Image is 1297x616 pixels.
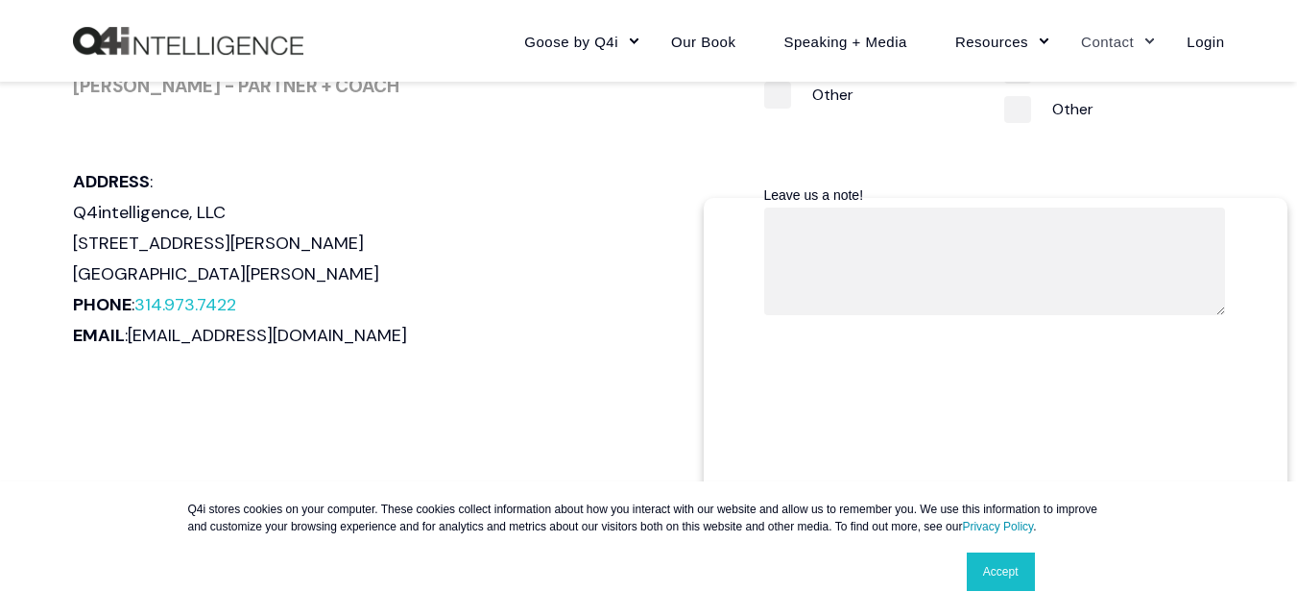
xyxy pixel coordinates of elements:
img: Q4intelligence, LLC logo [73,27,303,56]
p: Q4i stores cookies on your computer. These cookies collect information about how you interact wit... [188,501,1110,535]
strong: EMAIL [73,324,125,347]
span: Leave us a note! [764,187,864,203]
strong: PHONE [73,293,132,316]
a: [EMAIL_ADDRESS][DOMAIN_NAME] [128,324,407,347]
a: Accept [967,553,1035,591]
a: 314.973.7422 [134,293,236,316]
span: : [132,293,236,316]
strong: ADDRESS [73,170,150,193]
span: Other [1004,96,1093,122]
span: : [125,324,407,347]
span: Other [764,82,853,108]
span: [PERSON_NAME] - PARTNER + COACH [73,74,399,98]
iframe: Popup CTA [704,198,1287,606]
a: Privacy Policy [962,520,1033,533]
a: Back to Home [73,27,303,56]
